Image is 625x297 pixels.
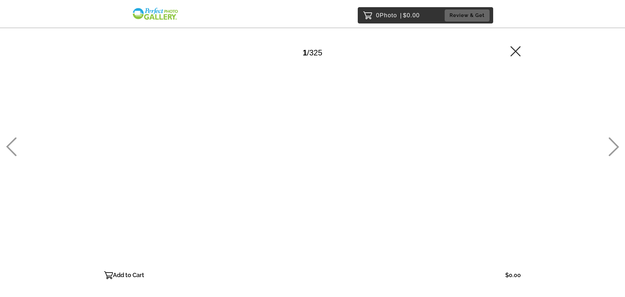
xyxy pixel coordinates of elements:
[445,9,492,22] a: Review & Get
[400,12,402,19] span: |
[445,9,490,22] button: Review & Get
[303,46,322,60] div: /
[303,48,307,57] span: 1
[505,270,521,280] p: $0.00
[309,48,322,57] span: 325
[376,10,420,21] p: 0 $0.00
[380,10,397,21] span: Photo
[113,270,144,280] p: Add to Cart
[132,7,179,21] img: Snapphound Logo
